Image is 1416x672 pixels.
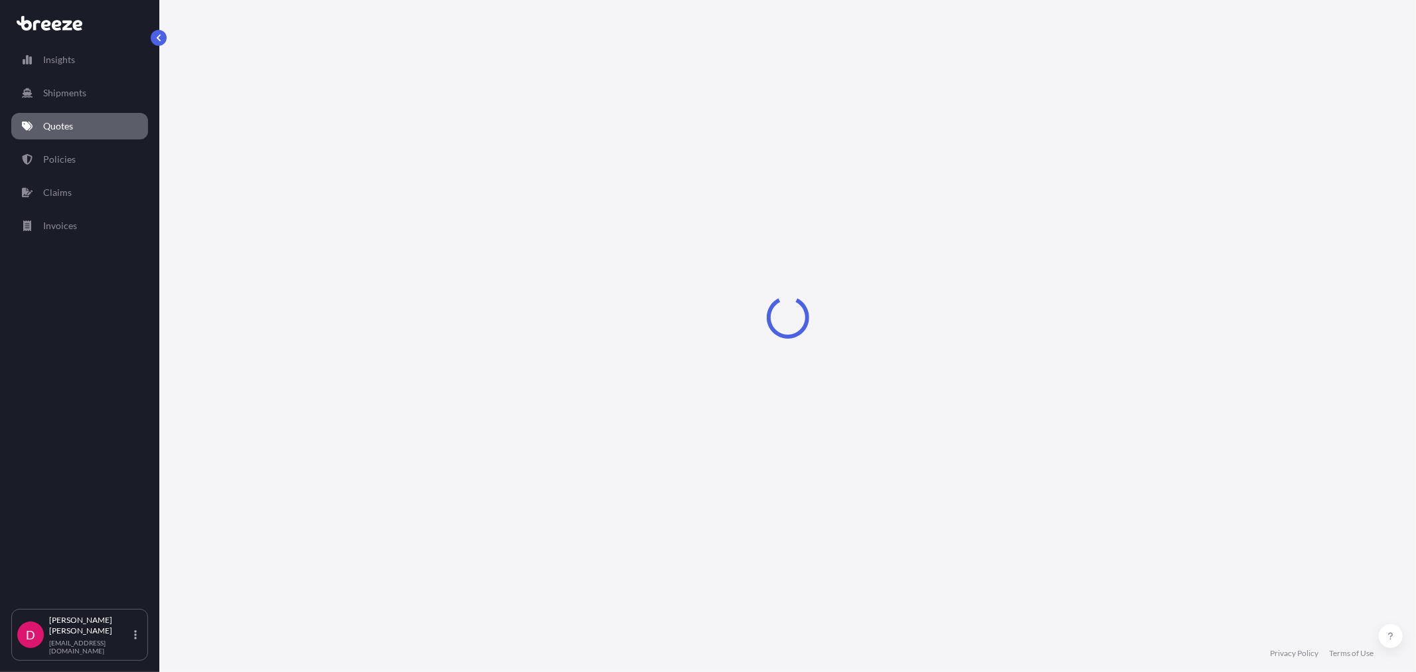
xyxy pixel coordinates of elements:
a: Shipments [11,80,148,106]
p: Policies [43,153,76,166]
a: Terms of Use [1329,648,1374,659]
a: Invoices [11,212,148,239]
a: Privacy Policy [1270,648,1318,659]
p: Claims [43,186,72,199]
a: Claims [11,179,148,206]
p: [PERSON_NAME] [PERSON_NAME] [49,615,131,636]
p: [EMAIL_ADDRESS][DOMAIN_NAME] [49,639,131,655]
p: Quotes [43,120,73,133]
a: Insights [11,46,148,73]
p: Invoices [43,219,77,232]
a: Quotes [11,113,148,139]
span: D [26,628,35,641]
p: Shipments [43,86,86,100]
p: Insights [43,53,75,66]
a: Policies [11,146,148,173]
